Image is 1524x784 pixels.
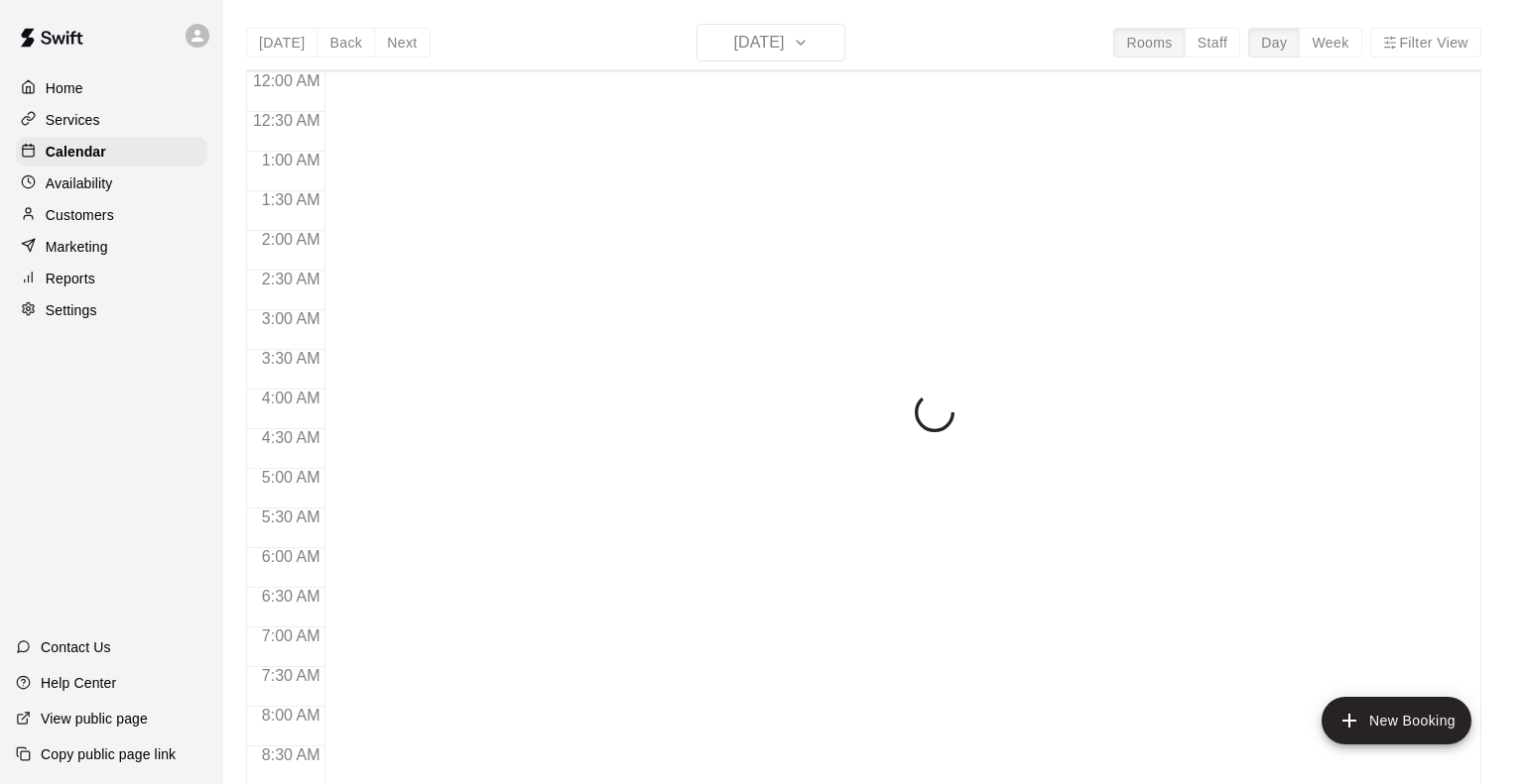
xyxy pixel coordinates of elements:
button: add [1322,697,1471,744]
span: 4:30 AM [257,429,325,446]
span: 8:30 AM [257,746,325,763]
span: 3:00 AM [257,310,325,327]
a: Reports [16,264,207,293]
a: Availability [16,168,207,198]
a: Settings [16,295,207,325]
p: Copy public page link [41,744,176,764]
p: Calendar [46,142,106,162]
p: Availability [46,173,113,193]
span: 5:00 AM [257,469,325,486]
span: 2:30 AM [257,271,325,287]
span: 5:30 AM [257,508,325,525]
a: Home [16,73,207,103]
span: 1:30 AM [257,191,325,208]
span: 2:00 AM [257,231,325,248]
a: Services [16,105,207,135]
span: 1:00 AM [257,152,325,168]
span: 12:00 AM [248,72,325,89]
span: 7:00 AM [257,627,325,644]
p: Marketing [46,237,108,257]
span: 4:00 AM [257,390,325,406]
a: Customers [16,200,207,230]
p: Customers [46,205,114,225]
p: Contact Us [41,637,111,657]
span: 7:30 AM [257,667,325,684]
a: Marketing [16,232,207,262]
span: 6:30 AM [257,588,325,605]
span: 6:00 AM [257,548,325,565]
span: 8:00 AM [257,707,325,724]
p: View public page [41,709,148,728]
span: 12:30 AM [248,112,325,129]
p: Help Center [41,673,116,693]
a: Calendar [16,137,207,167]
p: Services [46,110,100,130]
span: 3:30 AM [257,350,325,367]
p: Settings [46,300,97,320]
p: Home [46,78,83,98]
p: Reports [46,269,95,288]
